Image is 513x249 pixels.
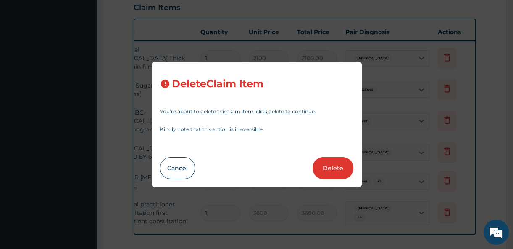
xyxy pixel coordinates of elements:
[160,109,353,114] p: You’re about to delete this claim item , click delete to continue.
[44,47,141,58] div: Chat with us now
[4,162,160,192] textarea: Type your message and hit 'Enter'
[16,42,34,63] img: d_794563401_company_1708531726252_794563401
[49,72,116,157] span: We're online!
[160,157,195,179] button: Cancel
[160,127,353,132] p: Kindly note that this action is irreversible
[313,157,353,179] button: Delete
[138,4,158,24] div: Minimize live chat window
[172,78,263,90] h3: Delete Claim Item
